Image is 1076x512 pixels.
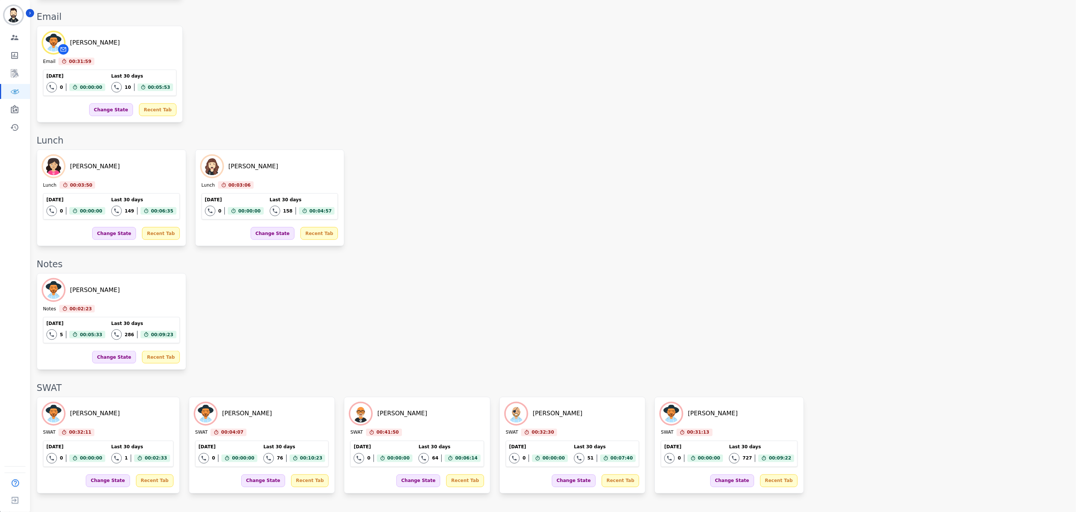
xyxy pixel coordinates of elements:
[350,403,371,424] img: Avatar
[506,430,518,436] div: SWAT
[43,182,57,189] div: Lunch
[354,444,412,450] div: [DATE]
[80,207,102,215] span: 00:00:00
[222,409,272,418] div: [PERSON_NAME]
[309,207,332,215] span: 00:04:57
[698,455,720,462] span: 00:00:00
[300,227,338,240] div: Recent Tab
[506,403,527,424] img: Avatar
[69,429,91,436] span: 00:32:11
[142,351,179,364] div: Recent Tab
[205,197,264,203] div: [DATE]
[125,84,131,90] div: 10
[70,181,93,189] span: 00:03:50
[523,455,526,461] div: 0
[199,444,257,450] div: [DATE]
[125,332,134,338] div: 286
[202,156,223,177] img: Avatar
[37,382,1069,394] div: SWAT
[418,444,480,450] div: Last 30 days
[43,280,64,301] img: Avatar
[241,475,285,487] div: Change State
[89,103,133,116] div: Change State
[86,475,130,487] div: Change State
[37,135,1069,147] div: Lunch
[80,84,102,91] span: 00:00:00
[60,208,63,214] div: 0
[37,258,1069,270] div: Notes
[263,444,325,450] div: Last 30 days
[661,403,682,424] img: Avatar
[136,475,173,487] div: Recent Tab
[43,430,55,436] div: SWAT
[148,84,170,91] span: 00:05:53
[70,162,120,171] div: [PERSON_NAME]
[687,429,710,436] span: 00:31:13
[43,58,55,65] div: Email
[396,475,440,487] div: Change State
[533,409,583,418] div: [PERSON_NAME]
[43,156,64,177] img: Avatar
[446,475,484,487] div: Recent Tab
[111,444,170,450] div: Last 30 days
[60,84,63,90] div: 0
[145,455,167,462] span: 00:02:33
[611,455,633,462] span: 00:07:40
[111,197,176,203] div: Last 30 days
[455,455,478,462] span: 00:06:14
[291,475,329,487] div: Recent Tab
[43,32,64,53] img: Avatar
[111,73,173,79] div: Last 30 days
[532,429,554,436] span: 00:32:30
[202,182,215,189] div: Lunch
[43,306,56,313] div: Notes
[387,455,410,462] span: 00:00:00
[377,409,427,418] div: [PERSON_NAME]
[46,320,105,326] div: [DATE]
[229,162,278,171] div: [PERSON_NAME]
[552,475,596,487] div: Change State
[377,429,399,436] span: 00:41:50
[350,430,363,436] div: SWAT
[688,409,738,418] div: [PERSON_NAME]
[277,455,283,461] div: 76
[218,208,221,214] div: 0
[232,455,254,462] span: 00:00:00
[710,475,754,487] div: Change State
[80,455,102,462] span: 00:00:00
[542,455,565,462] span: 00:00:00
[70,38,120,47] div: [PERSON_NAME]
[238,207,261,215] span: 00:00:00
[43,403,64,424] img: Avatar
[664,444,723,450] div: [DATE]
[729,444,794,450] div: Last 30 days
[80,331,102,338] span: 00:05:33
[195,403,216,424] img: Avatar
[509,444,568,450] div: [DATE]
[46,444,105,450] div: [DATE]
[367,455,370,461] div: 0
[70,286,120,295] div: [PERSON_NAME]
[60,332,63,338] div: 5
[37,11,1069,23] div: Email
[92,227,136,240] div: Change State
[212,455,215,461] div: 0
[125,208,134,214] div: 149
[151,207,173,215] span: 00:06:35
[432,455,438,461] div: 64
[661,430,673,436] div: SWAT
[142,227,179,240] div: Recent Tab
[229,181,251,189] span: 00:03:06
[125,455,128,461] div: 1
[111,320,176,326] div: Last 30 days
[678,455,681,461] div: 0
[151,331,173,338] span: 00:09:23
[69,58,91,65] span: 00:31:59
[195,430,208,436] div: SWAT
[300,455,323,462] span: 00:10:23
[769,455,791,462] span: 00:09:22
[70,305,92,313] span: 00:02:23
[221,429,244,436] span: 00:04:07
[270,197,335,203] div: Last 30 days
[760,475,798,487] div: Recent Tab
